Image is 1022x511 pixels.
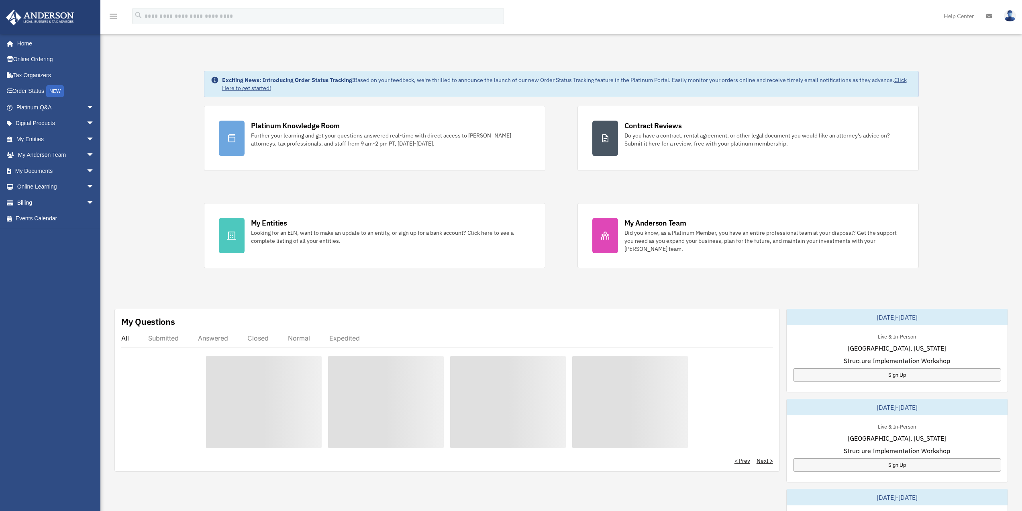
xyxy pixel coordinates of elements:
i: search [134,11,143,20]
a: Click Here to get started! [222,76,907,92]
a: My Entities Looking for an EIN, want to make an update to an entity, or sign up for a bank accoun... [204,203,545,268]
a: My Anderson Teamarrow_drop_down [6,147,106,163]
span: [GEOGRAPHIC_DATA], [US_STATE] [848,343,946,353]
a: Online Ordering [6,51,106,68]
div: Did you know, as a Platinum Member, you have an entire professional team at your disposal? Get th... [624,229,904,253]
div: My Entities [251,218,287,228]
div: Live & In-Person [871,332,922,340]
a: Sign Up [793,368,1001,382]
span: arrow_drop_down [86,179,102,195]
div: Do you have a contract, rental agreement, or other legal document you would like an attorney's ad... [624,131,904,148]
a: Sign Up [793,458,1001,472]
div: Further your learning and get your questions answered real-time with direct access to [PERSON_NAM... [251,131,530,148]
div: My Anderson Team [624,218,686,228]
div: Answered [198,334,228,342]
a: Online Learningarrow_drop_down [6,179,106,195]
div: Live & In-Person [871,422,922,430]
div: Looking for an EIN, want to make an update to an entity, or sign up for a bank account? Click her... [251,229,530,245]
img: User Pic [1004,10,1016,22]
img: Anderson Advisors Platinum Portal [4,10,76,25]
a: Events Calendar [6,211,106,227]
span: arrow_drop_down [86,115,102,132]
span: arrow_drop_down [86,195,102,211]
div: Normal [288,334,310,342]
a: Platinum Q&Aarrow_drop_down [6,99,106,115]
div: Expedited [329,334,360,342]
span: Structure Implementation Workshop [844,356,950,365]
span: arrow_drop_down [86,147,102,164]
a: Tax Organizers [6,67,106,83]
span: arrow_drop_down [86,163,102,179]
a: My Documentsarrow_drop_down [6,163,106,179]
a: Next > [757,457,773,465]
strong: Exciting News: Introducing Order Status Tracking! [222,76,354,84]
div: Platinum Knowledge Room [251,121,340,131]
div: [DATE]-[DATE] [787,309,1008,325]
a: Digital Productsarrow_drop_down [6,115,106,131]
a: menu [108,14,118,21]
span: arrow_drop_down [86,99,102,116]
span: [GEOGRAPHIC_DATA], [US_STATE] [848,433,946,443]
div: Based on your feedback, we're thrilled to announce the launch of our new Order Status Tracking fe... [222,76,912,92]
i: menu [108,11,118,21]
a: Platinum Knowledge Room Further your learning and get your questions answered real-time with dire... [204,106,545,171]
span: arrow_drop_down [86,131,102,148]
div: [DATE]-[DATE] [787,489,1008,505]
span: Structure Implementation Workshop [844,446,950,456]
a: Billingarrow_drop_down [6,195,106,211]
div: My Questions [121,316,175,328]
div: [DATE]-[DATE] [787,399,1008,415]
div: Contract Reviews [624,121,682,131]
a: My Anderson Team Did you know, as a Platinum Member, you have an entire professional team at your... [577,203,919,268]
a: Order StatusNEW [6,83,106,100]
a: Home [6,35,102,51]
a: < Prev [734,457,750,465]
a: My Entitiesarrow_drop_down [6,131,106,147]
div: All [121,334,129,342]
div: NEW [46,85,64,97]
div: Closed [247,334,269,342]
a: Contract Reviews Do you have a contract, rental agreement, or other legal document you would like... [577,106,919,171]
div: Submitted [148,334,179,342]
